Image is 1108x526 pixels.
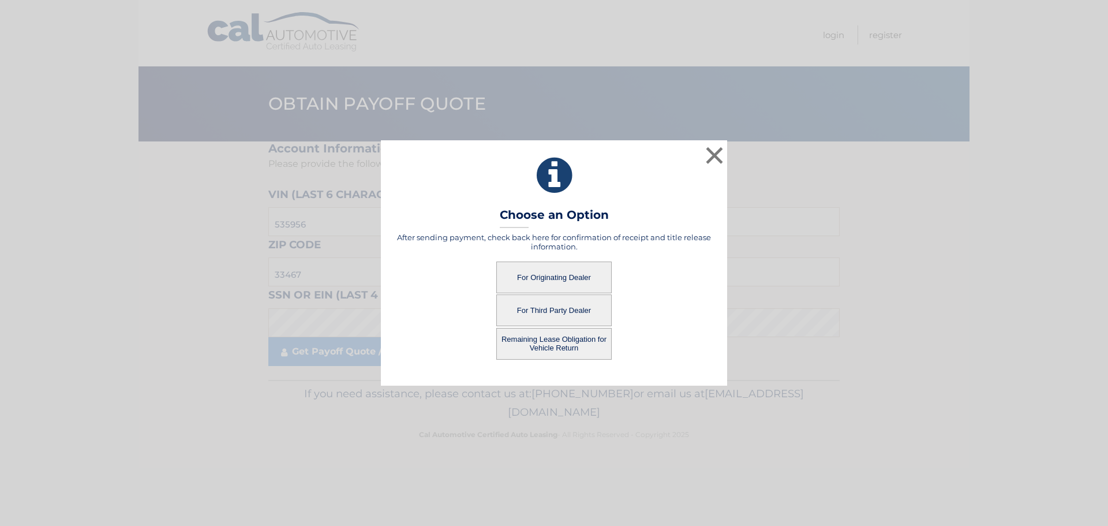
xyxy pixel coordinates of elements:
button: For Originating Dealer [496,262,612,293]
h5: After sending payment, check back here for confirmation of receipt and title release information. [395,233,713,251]
button: × [703,144,726,167]
button: For Third Party Dealer [496,294,612,326]
button: Remaining Lease Obligation for Vehicle Return [496,328,612,360]
h3: Choose an Option [500,208,609,228]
